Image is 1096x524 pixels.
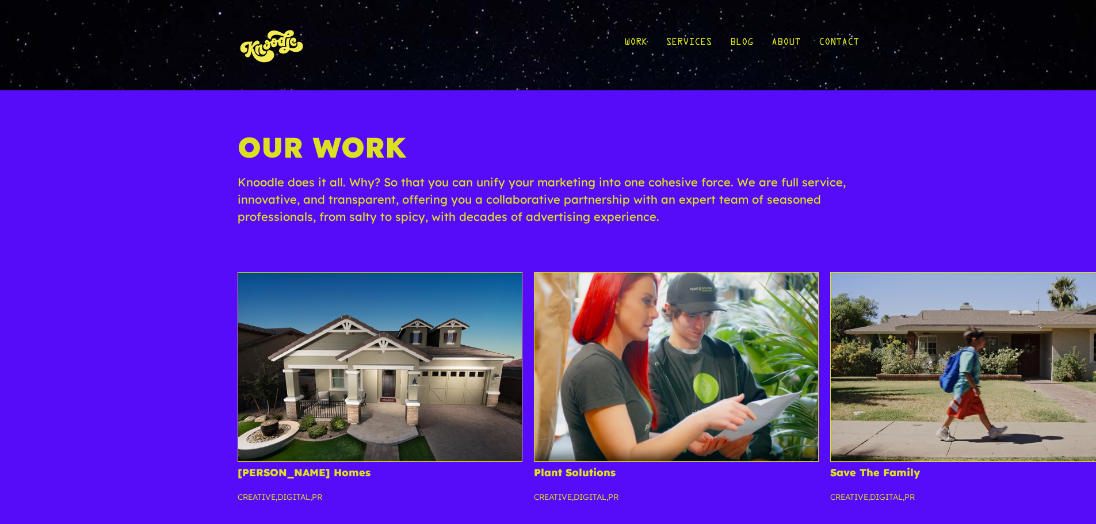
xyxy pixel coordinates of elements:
a: PR [312,492,322,502]
p: , , [238,491,522,512]
a: [PERSON_NAME] Homes [238,466,371,479]
a: Plant Solutions [534,466,616,479]
p: Knoodle does it all. Why? So that you can unify your marketing into one cohesive force. We are fu... [238,174,859,237]
a: Work [624,18,647,72]
a: Contact [819,18,859,72]
a: PR [904,492,915,502]
a: Blog [730,18,753,72]
a: Save The Family [830,466,920,479]
a: About [772,18,800,72]
p: , , [534,491,819,512]
a: PR [608,492,618,502]
a: Digital [277,492,310,502]
a: Creative [534,492,572,502]
h1: Our Work [238,131,859,174]
a: Digital [870,492,903,502]
a: Digital [574,492,606,502]
img: KnoLogo(yellow) [238,18,307,72]
a: Creative [830,492,868,502]
a: Services [666,18,712,72]
a: Creative [238,492,276,502]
